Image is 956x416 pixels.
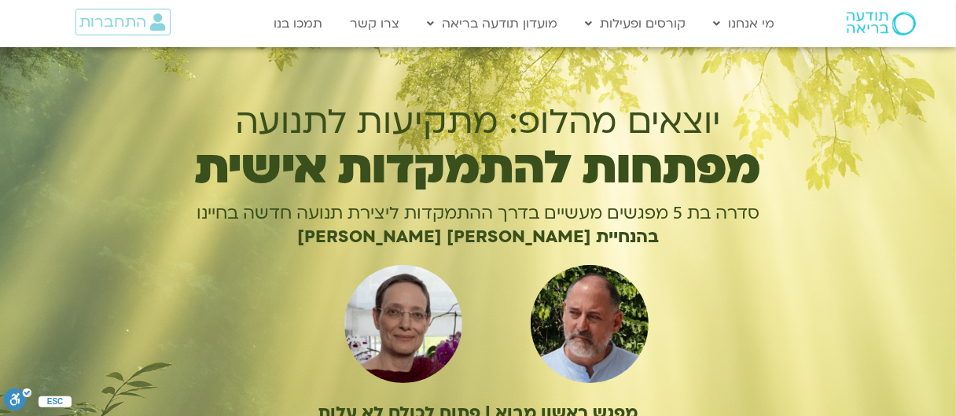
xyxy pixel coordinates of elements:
img: תודעה בריאה [847,12,916,35]
span: התחברות [80,13,147,31]
a: תמכו בנו [266,9,330,39]
a: התחברות [75,9,171,35]
a: קורסים ופעילות [577,9,693,39]
a: מי אנחנו [705,9,782,39]
h1: יוצאים מהלופ: מתקיעות לתנועה [138,102,818,142]
a: מועדון תודעה בריאה [419,9,565,39]
a: צרו קשר [342,9,407,39]
p: סדרה בת 5 מפגשים מעשיים בדרך ההתמקדות ליצירת תנועה חדשה בחיינו [138,201,818,225]
b: בהנחיית [PERSON_NAME] [PERSON_NAME] [297,225,659,248]
h1: מפתחות להתמקדות אישית [138,150,818,186]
